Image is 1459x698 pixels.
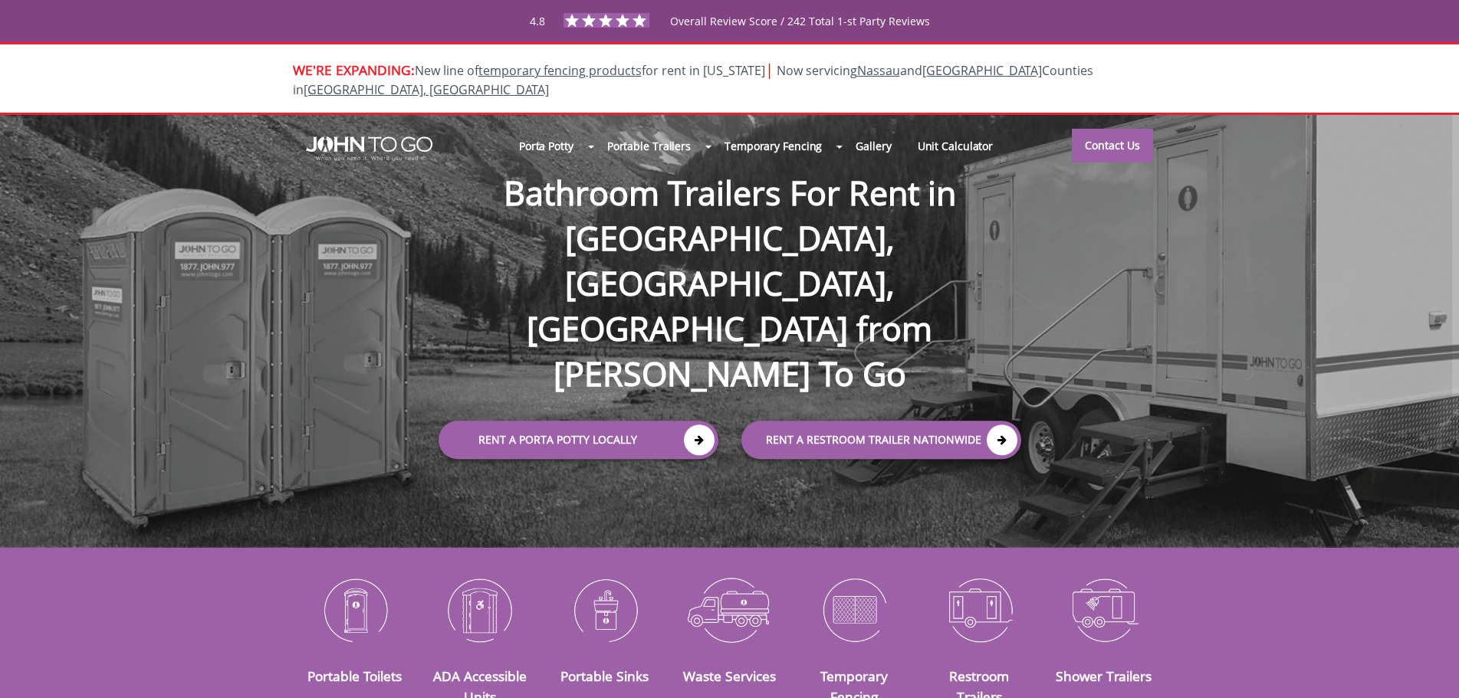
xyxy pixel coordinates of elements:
[530,14,545,28] span: 4.8
[928,570,1030,650] img: Restroom-Trailers-icon_N.png
[439,421,718,459] a: Rent a Porta Potty Locally
[594,129,704,162] a: Portable Trailers
[905,129,1007,162] a: Unit Calculator
[711,129,835,162] a: Temporary Fencing
[560,667,649,685] a: Portable Sinks
[765,59,774,80] span: |
[307,667,402,685] a: Portable Toilets
[843,129,904,162] a: Gallery
[304,570,406,650] img: Portable-Toilets-icon_N.png
[741,421,1021,459] a: rent a RESTROOM TRAILER Nationwide
[803,570,905,650] img: Temporary-Fencing-cion_N.png
[293,61,415,79] span: WE'RE EXPANDING:
[1056,667,1152,685] a: Shower Trailers
[304,81,549,98] a: [GEOGRAPHIC_DATA], [GEOGRAPHIC_DATA]
[922,62,1042,79] a: [GEOGRAPHIC_DATA]
[670,14,930,59] span: Overall Review Score / 242 Total 1-st Party Reviews
[1053,570,1155,650] img: Shower-Trailers-icon_N.png
[429,570,531,650] img: ADA-Accessible-Units-icon_N.png
[293,62,1093,98] span: Now servicing and Counties in
[857,62,900,79] a: Nassau
[306,136,432,161] img: JOHN to go
[1072,129,1153,162] a: Contact Us
[478,62,642,79] a: temporary fencing products
[506,129,587,162] a: Porta Potty
[554,570,656,650] img: Portable-Sinks-icon_N.png
[293,62,1093,98] span: New line of for rent in [US_STATE]
[683,667,776,685] a: Waste Services
[423,121,1037,397] h1: Bathroom Trailers For Rent in [GEOGRAPHIC_DATA], [GEOGRAPHIC_DATA], [GEOGRAPHIC_DATA] from [PERSO...
[679,570,780,650] img: Waste-Services-icon_N.png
